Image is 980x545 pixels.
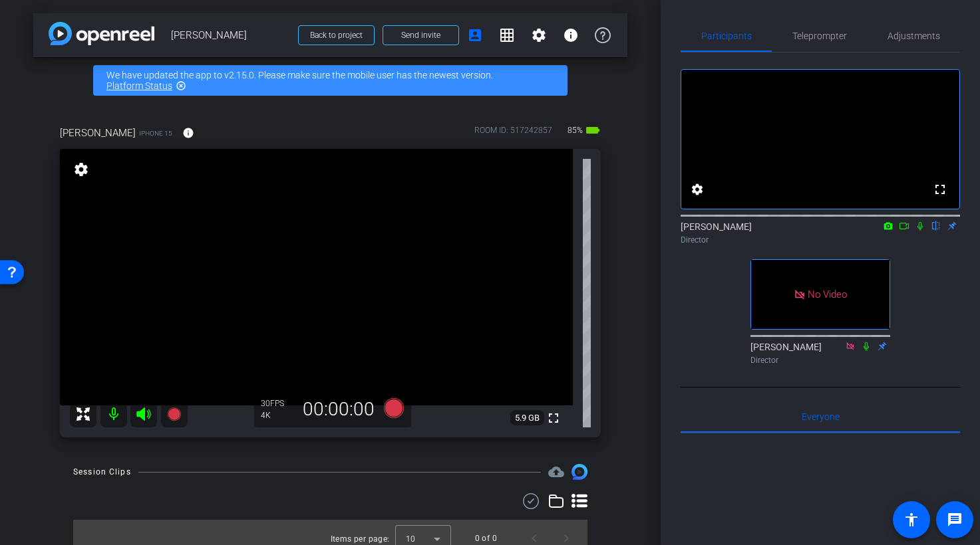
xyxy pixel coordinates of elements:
div: ROOM ID: 517242857 [474,124,552,144]
div: 30 [261,398,294,409]
mat-icon: settings [531,27,547,43]
mat-icon: info [182,127,194,139]
div: Session Clips [73,465,131,479]
mat-icon: accessibility [903,512,919,528]
mat-icon: fullscreen [932,181,948,197]
span: Destinations for your clips [548,464,564,480]
mat-icon: fullscreen [546,410,562,426]
img: Session clips [572,464,587,480]
span: [PERSON_NAME] [171,22,290,49]
span: No Video [808,288,847,300]
mat-icon: message [947,512,963,528]
span: Adjustments [888,31,940,41]
mat-icon: grid_on [499,27,515,43]
mat-icon: account_box [467,27,483,43]
span: 85% [566,120,585,141]
span: Teleprompter [792,31,847,41]
div: [PERSON_NAME] [750,340,890,366]
div: We have updated the app to v2.15.0. Please make sure the mobile user has the newest version. [93,65,568,96]
span: FPS [270,399,284,408]
span: Everyone [802,412,840,421]
span: iPhone 15 [139,128,172,138]
span: Back to project [310,31,363,40]
div: 00:00:00 [294,398,383,421]
mat-icon: settings [72,162,90,177]
div: 0 of 0 [475,532,497,545]
span: [PERSON_NAME] [60,126,136,140]
img: app-logo [49,22,154,45]
a: Platform Status [106,80,172,91]
mat-icon: settings [689,181,705,197]
span: Participants [701,31,752,41]
button: Back to project [298,25,375,45]
mat-icon: cloud_upload [548,464,564,480]
div: [PERSON_NAME] [681,220,960,246]
div: 4K [261,410,294,421]
mat-icon: flip [928,219,944,231]
mat-icon: battery_std [585,122,601,138]
div: Director [750,354,890,366]
mat-icon: highlight_off [176,80,186,91]
div: Director [681,234,960,246]
span: Send invite [401,30,440,41]
mat-icon: info [563,27,579,43]
button: Send invite [383,25,459,45]
span: 5.9 GB [510,410,544,426]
